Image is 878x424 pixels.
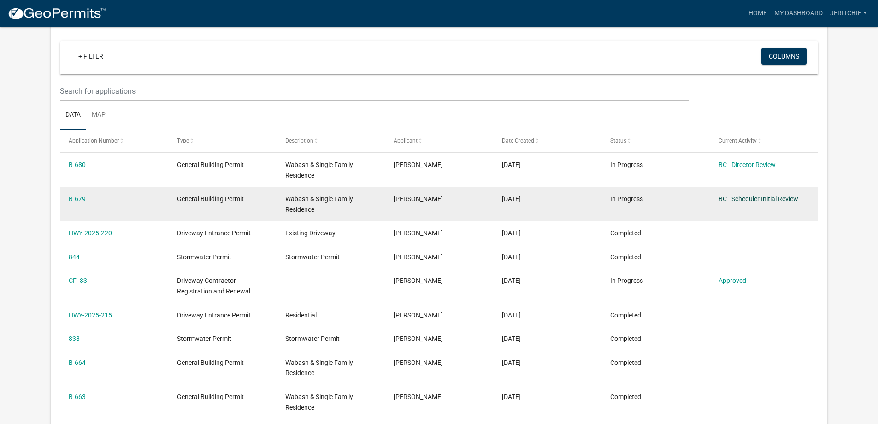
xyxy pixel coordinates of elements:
[610,253,641,261] span: Completed
[69,311,112,319] a: HWY-2025-215
[177,253,231,261] span: Stormwater Permit
[493,130,601,152] datatable-header-cell: Date Created
[719,161,776,168] a: BC - Director Review
[394,253,443,261] span: Jessica Ritchie
[69,277,87,284] a: CF -33
[177,335,231,342] span: Stormwater Permit
[610,229,641,237] span: Completed
[69,161,86,168] a: B-680
[771,5,826,22] a: My Dashboard
[69,229,112,237] a: HWY-2025-220
[745,5,771,22] a: Home
[502,359,521,366] span: 09/15/2025
[285,359,353,377] span: Wabash & Single Family Residence
[610,195,643,203] span: In Progress
[394,393,443,400] span: Jessica Ritchie
[285,335,340,342] span: Stormwater Permit
[177,137,189,144] span: Type
[719,195,798,203] a: BC - Scheduler Initial Review
[394,229,443,237] span: Jessica Ritchie
[719,277,746,284] a: Approved
[502,229,521,237] span: 10/07/2025
[177,161,244,168] span: General Building Permit
[177,277,250,295] span: Driveway Contractor Registration and Renewal
[385,130,493,152] datatable-header-cell: Applicant
[177,393,244,400] span: General Building Permit
[285,311,317,319] span: Residential
[502,277,521,284] span: 10/03/2025
[285,137,313,144] span: Description
[394,137,418,144] span: Applicant
[610,161,643,168] span: In Progress
[177,229,251,237] span: Driveway Entrance Permit
[502,195,521,203] span: 10/10/2025
[709,130,818,152] datatable-header-cell: Current Activity
[761,48,807,65] button: Columns
[69,137,119,144] span: Application Number
[719,137,757,144] span: Current Activity
[610,311,641,319] span: Completed
[610,393,641,400] span: Completed
[610,277,643,284] span: In Progress
[394,359,443,366] span: Jessica Ritchie
[60,82,689,101] input: Search for applications
[394,277,443,284] span: Jessica Ritchie
[601,130,709,152] datatable-header-cell: Status
[86,101,111,130] a: Map
[502,161,521,168] span: 10/10/2025
[285,161,353,179] span: Wabash & Single Family Residence
[826,5,871,22] a: jeritchie
[177,195,244,203] span: General Building Permit
[69,253,80,261] a: 844
[69,195,86,203] a: B-679
[610,137,626,144] span: Status
[394,161,443,168] span: Jessica Ritchie
[502,137,534,144] span: Date Created
[502,311,521,319] span: 10/03/2025
[610,335,641,342] span: Completed
[285,393,353,411] span: Wabash & Single Family Residence
[60,101,86,130] a: Data
[285,253,340,261] span: Stormwater Permit
[394,311,443,319] span: Jessica Ritchie
[502,335,521,342] span: 10/03/2025
[69,393,86,400] a: B-663
[394,335,443,342] span: Jessica Ritchie
[69,359,86,366] a: B-664
[177,311,251,319] span: Driveway Entrance Permit
[60,130,168,152] datatable-header-cell: Application Number
[168,130,277,152] datatable-header-cell: Type
[394,195,443,203] span: Jessica Ritchie
[610,359,641,366] span: Completed
[71,48,111,65] a: + Filter
[502,253,521,261] span: 10/07/2025
[69,335,80,342] a: 838
[277,130,385,152] datatable-header-cell: Description
[285,195,353,213] span: Wabash & Single Family Residence
[502,393,521,400] span: 09/15/2025
[177,359,244,366] span: General Building Permit
[285,229,336,237] span: Existing Driveway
